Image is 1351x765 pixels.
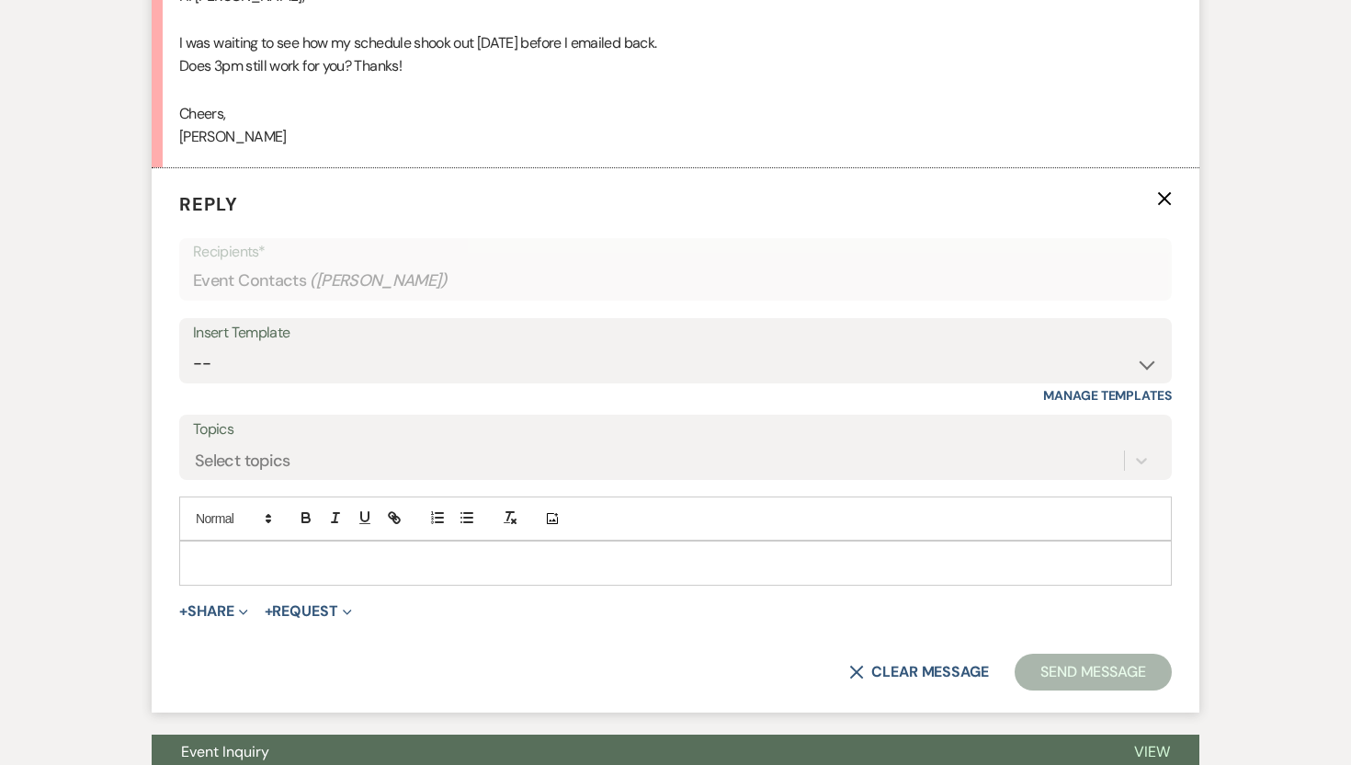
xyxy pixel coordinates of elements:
[181,742,269,761] span: Event Inquiry
[310,268,448,293] span: ( [PERSON_NAME] )
[195,449,290,474] div: Select topics
[193,263,1158,299] div: Event Contacts
[193,240,1158,264] p: Recipients*
[1043,387,1172,404] a: Manage Templates
[1015,654,1172,691] button: Send Message
[179,604,248,619] button: Share
[1134,742,1170,761] span: View
[193,417,1158,443] label: Topics
[193,320,1158,347] div: Insert Template
[849,665,989,679] button: Clear message
[179,604,187,619] span: +
[265,604,352,619] button: Request
[179,192,238,216] span: Reply
[265,604,273,619] span: +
